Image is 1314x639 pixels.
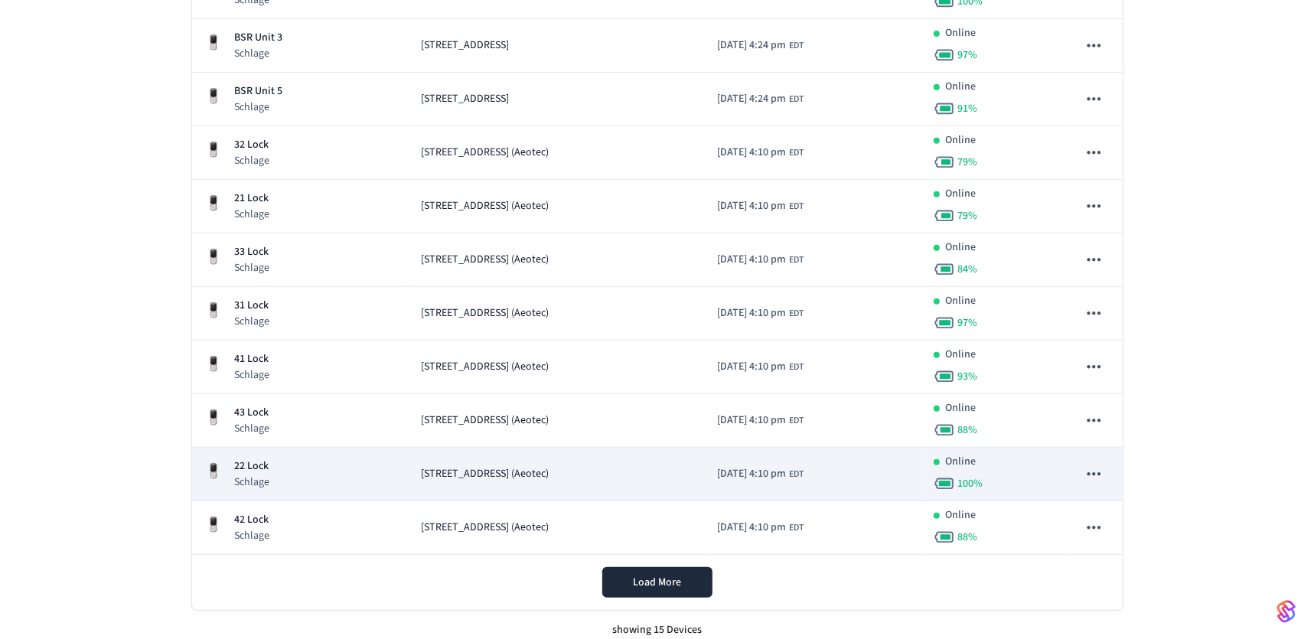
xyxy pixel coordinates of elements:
[204,87,223,106] img: Yale Assure Touchscreen Wifi Smart Lock, Satin Nickel, Front
[946,132,977,148] p: Online
[946,347,977,363] p: Online
[946,25,977,41] p: Online
[958,369,978,384] span: 93 %
[958,262,978,277] span: 84 %
[946,79,977,95] p: Online
[718,145,804,161] div: America/New_York
[422,412,549,429] span: [STREET_ADDRESS] (Aeotec)
[718,305,804,321] div: America/New_York
[946,186,977,202] p: Online
[958,155,978,170] span: 79 %
[235,30,283,46] p: BSR Unit 3
[946,400,977,416] p: Online
[790,253,804,267] span: EDT
[718,198,787,214] span: [DATE] 4:10 pm
[958,476,983,491] span: 100 %
[235,474,270,490] p: Schlage
[235,83,283,99] p: BSR Unit 5
[718,520,804,536] div: America/New_York
[204,302,223,320] img: Yale Assure Touchscreen Wifi Smart Lock, Satin Nickel, Front
[204,462,223,481] img: Yale Assure Touchscreen Wifi Smart Lock, Satin Nickel, Front
[790,414,804,428] span: EDT
[422,145,549,161] span: [STREET_ADDRESS] (Aeotec)
[790,39,804,53] span: EDT
[718,91,787,107] span: [DATE] 4:24 pm
[204,355,223,373] img: Yale Assure Touchscreen Wifi Smart Lock, Satin Nickel, Front
[204,248,223,266] img: Yale Assure Touchscreen Wifi Smart Lock, Satin Nickel, Front
[422,520,549,536] span: [STREET_ADDRESS] (Aeotec)
[946,293,977,309] p: Online
[718,412,787,429] span: [DATE] 4:10 pm
[235,207,270,222] p: Schlage
[958,315,978,331] span: 97 %
[235,512,270,528] p: 42 Lock
[718,91,804,107] div: America/New_York
[235,458,270,474] p: 22 Lock
[235,421,270,436] p: Schlage
[204,409,223,427] img: Yale Assure Touchscreen Wifi Smart Lock, Satin Nickel, Front
[718,466,787,482] span: [DATE] 4:10 pm
[422,37,510,54] span: [STREET_ADDRESS]
[790,307,804,321] span: EDT
[235,405,270,421] p: 43 Lock
[204,516,223,534] img: Yale Assure Touchscreen Wifi Smart Lock, Satin Nickel, Front
[790,360,804,374] span: EDT
[718,252,804,268] div: America/New_York
[422,359,549,375] span: [STREET_ADDRESS] (Aeotec)
[422,91,510,107] span: [STREET_ADDRESS]
[718,412,804,429] div: America/New_York
[958,101,978,116] span: 91 %
[235,46,283,61] p: Schlage
[204,141,223,159] img: Yale Assure Touchscreen Wifi Smart Lock, Satin Nickel, Front
[422,252,549,268] span: [STREET_ADDRESS] (Aeotec)
[790,93,804,106] span: EDT
[718,37,804,54] div: America/New_York
[790,468,804,481] span: EDT
[790,521,804,535] span: EDT
[235,260,270,275] p: Schlage
[235,314,270,329] p: Schlage
[718,305,787,321] span: [DATE] 4:10 pm
[235,153,270,168] p: Schlage
[235,99,283,115] p: Schlage
[235,367,270,383] p: Schlage
[235,528,270,543] p: Schlage
[790,146,804,160] span: EDT
[946,454,977,470] p: Online
[958,422,978,438] span: 88 %
[204,34,223,52] img: Yale Assure Touchscreen Wifi Smart Lock, Satin Nickel, Front
[235,298,270,314] p: 31 Lock
[958,530,978,545] span: 88 %
[718,37,787,54] span: [DATE] 4:24 pm
[718,252,787,268] span: [DATE] 4:10 pm
[235,351,270,367] p: 41 Lock
[422,198,549,214] span: [STREET_ADDRESS] (Aeotec)
[602,567,712,598] button: Load More
[422,305,549,321] span: [STREET_ADDRESS] (Aeotec)
[633,575,681,590] span: Load More
[718,198,804,214] div: America/New_York
[1277,599,1296,624] img: SeamLogoGradient.69752ec5.svg
[958,47,978,63] span: 97 %
[235,244,270,260] p: 33 Lock
[235,191,270,207] p: 21 Lock
[204,194,223,213] img: Yale Assure Touchscreen Wifi Smart Lock, Satin Nickel, Front
[718,466,804,482] div: America/New_York
[790,200,804,214] span: EDT
[958,208,978,223] span: 79 %
[718,145,787,161] span: [DATE] 4:10 pm
[946,507,977,523] p: Online
[235,137,270,153] p: 32 Lock
[946,240,977,256] p: Online
[422,466,549,482] span: [STREET_ADDRESS] (Aeotec)
[718,359,804,375] div: America/New_York
[718,359,787,375] span: [DATE] 4:10 pm
[718,520,787,536] span: [DATE] 4:10 pm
